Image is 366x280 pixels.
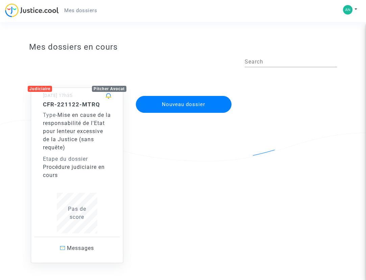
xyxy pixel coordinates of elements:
span: Pas de score [68,206,86,220]
span: - [43,112,57,118]
h5: CFR-221122-MTRQ [43,101,111,108]
span: Mise en cause de la responsabilité de l'Etat pour lenteur excessive de la Justice (sans requête) [43,112,111,151]
a: Messages [34,237,120,259]
div: Procédure judiciaire en cours [43,163,111,179]
a: Nouveau dossier [135,92,233,98]
img: 617d00e43bc19eb9cb3056c978c3d3ad [343,5,352,15]
a: JudiciairePitcher Avocat[DATE] 17h35CFR-221122-MTRQType-Mise en cause de la responsabilité de l'E... [24,74,130,263]
div: Etape du dossier [43,155,111,163]
span: Mes dossiers [64,7,97,14]
span: Messages [67,245,94,251]
img: jc-logo.svg [5,3,59,17]
small: [DATE] 17h35 [43,93,72,98]
span: Type [43,112,56,118]
div: Judiciaire [28,86,52,92]
button: Nouveau dossier [136,96,232,113]
a: Mes dossiers [59,5,102,16]
h3: Mes dossiers en cours [29,42,337,52]
div: Pitcher Avocat [92,86,126,92]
